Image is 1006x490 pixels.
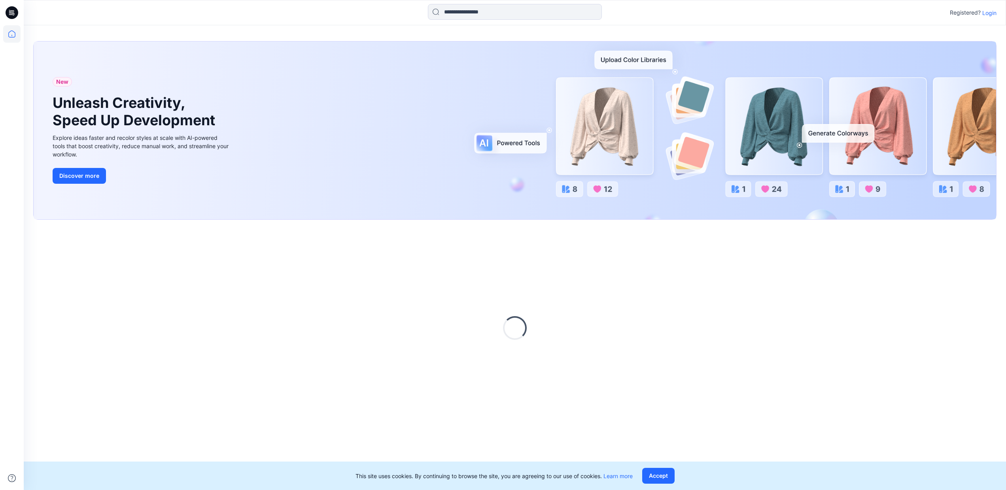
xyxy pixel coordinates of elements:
[53,168,231,184] a: Discover more
[603,473,633,479] a: Learn more
[642,468,675,484] button: Accept
[982,9,997,17] p: Login
[53,134,231,158] div: Explore ideas faster and recolor styles at scale with AI-powered tools that boost creativity, red...
[356,472,633,480] p: This site uses cookies. By continuing to browse the site, you are agreeing to our use of cookies.
[56,77,68,87] span: New
[53,94,219,128] h1: Unleash Creativity, Speed Up Development
[53,168,106,184] button: Discover more
[950,8,981,17] p: Registered?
